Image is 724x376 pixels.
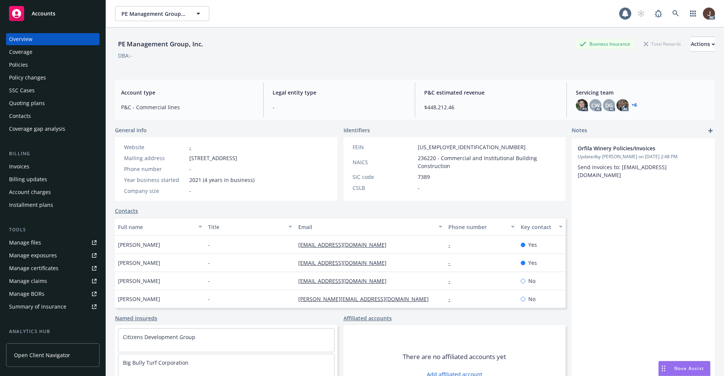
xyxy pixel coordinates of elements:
div: Account charges [9,186,51,198]
div: Policies [9,59,28,71]
div: Billing updates [9,173,47,185]
a: Search [668,6,683,21]
button: Title [205,218,295,236]
div: Mailing address [124,154,186,162]
span: P&C - Commercial lines [121,103,254,111]
button: PE Management Group, Inc. [115,6,209,21]
span: [PERSON_NAME] [118,277,160,285]
a: - [189,144,191,151]
span: - [189,165,191,173]
div: Contacts [9,110,31,122]
span: Identifiers [344,126,370,134]
div: Manage claims [9,275,47,287]
span: CW [591,101,600,109]
button: Actions [691,37,715,52]
span: General info [115,126,147,134]
span: - [273,103,406,111]
div: SSC Cases [9,84,35,96]
span: Notes [572,126,587,135]
a: Big Bully Turf Corporation [123,359,189,366]
div: Manage exposures [9,249,57,261]
div: CSLB [353,184,415,192]
div: Summary of insurance [9,301,66,313]
a: Account charges [6,186,100,198]
a: - [448,241,456,248]
div: Quoting plans [9,97,45,109]
span: Open Client Navigator [14,351,70,359]
a: SSC Cases [6,84,100,96]
a: [EMAIL_ADDRESS][DOMAIN_NAME] [298,259,393,266]
span: No [528,277,535,285]
span: Account type [121,89,254,96]
span: PE Management Group, Inc. [121,10,187,18]
img: photo [617,99,629,111]
div: Manage files [9,237,41,249]
a: [EMAIL_ADDRESS][DOMAIN_NAME] [298,241,393,248]
div: DBA: - [118,52,132,60]
a: Named insureds [115,314,157,322]
span: Accounts [32,11,55,17]
div: Business Insurance [576,39,634,49]
a: [EMAIL_ADDRESS][DOMAIN_NAME] [298,277,393,284]
img: photo [576,99,588,111]
span: There are no affiliated accounts yet [403,352,506,361]
div: Key contact [521,223,554,231]
a: Policy changes [6,72,100,84]
a: Report a Bug [651,6,666,21]
a: Quoting plans [6,97,100,109]
a: +6 [632,103,637,107]
a: Start snowing [633,6,649,21]
span: Yes [528,241,537,249]
span: No [528,295,535,303]
span: $448,212.46 [424,103,557,111]
a: Switch app [686,6,701,21]
a: Manage certificates [6,262,100,274]
div: Coverage [9,46,32,58]
a: - [448,277,456,284]
span: Yes [528,259,537,267]
span: - [208,277,210,285]
span: 236220 - Commercial and Institutional Building Construction [418,154,557,170]
span: [PERSON_NAME] [118,241,160,249]
button: Nova Assist [658,361,710,376]
div: Billing [6,150,100,157]
span: Nova Assist [674,365,704,371]
a: Installment plans [6,199,100,211]
a: Policies [6,59,100,71]
a: Coverage gap analysis [6,123,100,135]
div: NAICS [353,158,415,166]
div: Total Rewards [640,39,685,49]
button: Email [295,218,445,236]
div: SIC code [353,173,415,181]
div: Phone number [448,223,506,231]
span: Orfila Winery Policies/Invoices [578,144,689,152]
div: Company size [124,187,186,195]
span: - [208,259,210,267]
span: [US_EMPLOYER_IDENTIFICATION_NUMBER] [418,143,526,151]
a: Coverage [6,46,100,58]
span: [PERSON_NAME] [118,259,160,267]
div: Manage certificates [9,262,58,274]
span: Servicing team [576,89,709,96]
div: Coverage gap analysis [9,123,65,135]
div: Policy changes [9,72,46,84]
div: FEIN [353,143,415,151]
span: 2021 (4 years in business) [189,176,255,184]
div: Analytics hub [6,328,100,335]
a: Billing updates [6,173,100,185]
div: Orfila Winery Policies/InvoicesUpdatedby [PERSON_NAME] on [DATE] 2:48 PMSend invoices to: [EMAIL_... [572,138,715,185]
div: Actions [691,37,715,51]
a: - [448,295,456,303]
span: Legal entity type [273,89,406,96]
a: Invoices [6,160,100,173]
div: Manage BORs [9,288,44,300]
a: Manage exposures [6,249,100,261]
span: - [208,295,210,303]
button: Phone number [445,218,517,236]
a: Affiliated accounts [344,314,392,322]
span: - [418,184,420,192]
a: Overview [6,33,100,45]
a: - [448,259,456,266]
div: Tools [6,226,100,234]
